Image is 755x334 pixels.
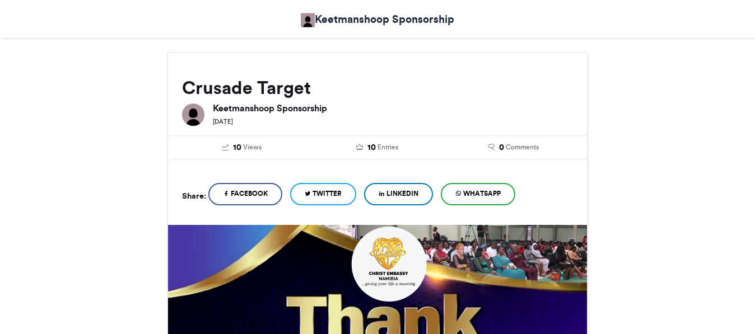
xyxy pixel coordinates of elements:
span: LinkedIn [386,189,418,199]
a: WhatsApp [441,183,515,205]
span: WhatsApp [463,189,501,199]
a: Twitter [290,183,356,205]
img: Keetmanshoop Sponsorship [301,13,315,27]
span: 10 [233,142,241,154]
span: Views [243,142,262,152]
a: Facebook [208,183,282,205]
img: Keetmanshoop Sponsorship [182,104,204,126]
span: Comments [506,142,539,152]
a: Keetmanshoop Sponsorship [301,11,454,27]
h6: Keetmanshoop Sponsorship [213,104,573,112]
span: Facebook [231,189,268,199]
small: [DATE] [213,117,233,125]
span: Twitter [313,189,342,199]
span: 0 [499,142,504,154]
h5: Share: [182,189,206,203]
a: 10 Views [182,142,301,154]
h2: Crusade Target [182,78,573,98]
a: LinkedIn [364,183,433,205]
a: 10 Entries [318,142,437,154]
a: 0 Comments [454,142,573,154]
span: Entries [377,142,398,152]
span: 10 [367,142,376,154]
